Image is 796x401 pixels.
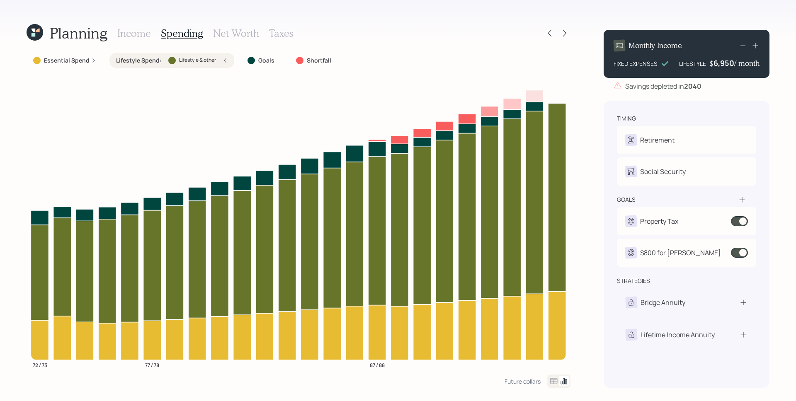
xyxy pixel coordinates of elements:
div: Lifetime Income Annuity [641,330,715,340]
label: Goals [258,56,274,65]
h3: Spending [161,27,203,39]
div: Retirement [640,135,675,145]
tspan: 72 / 73 [33,361,47,368]
div: Property Tax [640,216,678,226]
label: Lifestyle & other [179,57,216,64]
div: 6,950 [713,58,734,68]
div: LIFESTYLE [679,59,706,68]
label: Lifestyle Spend : [116,56,162,65]
div: Future dollars [505,377,541,385]
div: goals [617,196,636,204]
div: FIXED EXPENSES [614,59,658,68]
div: Bridge Annuity [641,297,685,307]
h3: Income [117,27,151,39]
h3: Net Worth [213,27,259,39]
tspan: 77 / 78 [145,361,159,368]
h3: Taxes [269,27,293,39]
b: 2040 [684,82,701,91]
div: timing [617,114,636,123]
label: Essential Spend [44,56,90,65]
h4: $ [709,59,713,68]
tspan: 87 / 88 [370,361,385,368]
h4: Monthly Income [629,41,682,50]
div: $800 for [PERSON_NAME] [640,248,721,258]
div: Social Security [640,167,686,176]
label: Shortfall [307,56,331,65]
h4: / month [734,59,760,68]
div: Savings depleted in [625,81,701,91]
h1: Planning [50,24,107,42]
div: strategies [617,277,650,285]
